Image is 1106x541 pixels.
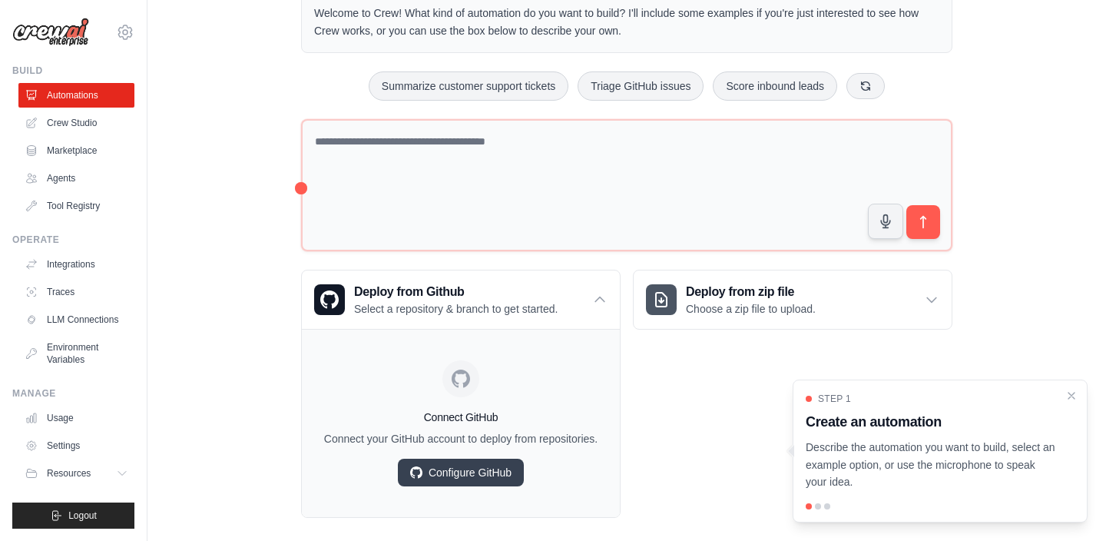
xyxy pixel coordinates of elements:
[686,301,816,317] p: Choose a zip file to upload.
[12,234,134,246] div: Operate
[578,71,704,101] button: Triage GitHub issues
[713,71,837,101] button: Score inbound leads
[68,509,97,522] span: Logout
[12,65,134,77] div: Build
[354,301,558,317] p: Select a repository & branch to get started.
[18,280,134,304] a: Traces
[314,5,939,40] p: Welcome to Crew! What kind of automation do you want to build? I'll include some examples if you'...
[18,433,134,458] a: Settings
[18,307,134,332] a: LLM Connections
[18,335,134,372] a: Environment Variables
[18,111,134,135] a: Crew Studio
[1029,467,1106,541] iframe: Chat Widget
[18,166,134,191] a: Agents
[314,431,608,446] p: Connect your GitHub account to deploy from repositories.
[398,459,524,486] a: Configure GitHub
[354,283,558,301] h3: Deploy from Github
[12,503,134,529] button: Logout
[12,387,134,400] div: Manage
[12,18,89,47] img: Logo
[686,283,816,301] h3: Deploy from zip file
[369,71,568,101] button: Summarize customer support tickets
[18,194,134,218] a: Tool Registry
[806,439,1056,491] p: Describe the automation you want to build, select an example option, or use the microphone to spe...
[18,252,134,277] a: Integrations
[18,138,134,163] a: Marketplace
[1065,390,1078,402] button: Close walkthrough
[18,406,134,430] a: Usage
[806,411,1056,433] h3: Create an automation
[47,467,91,480] span: Resources
[314,410,608,425] h4: Connect GitHub
[18,461,134,486] button: Resources
[818,393,851,405] span: Step 1
[18,83,134,108] a: Automations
